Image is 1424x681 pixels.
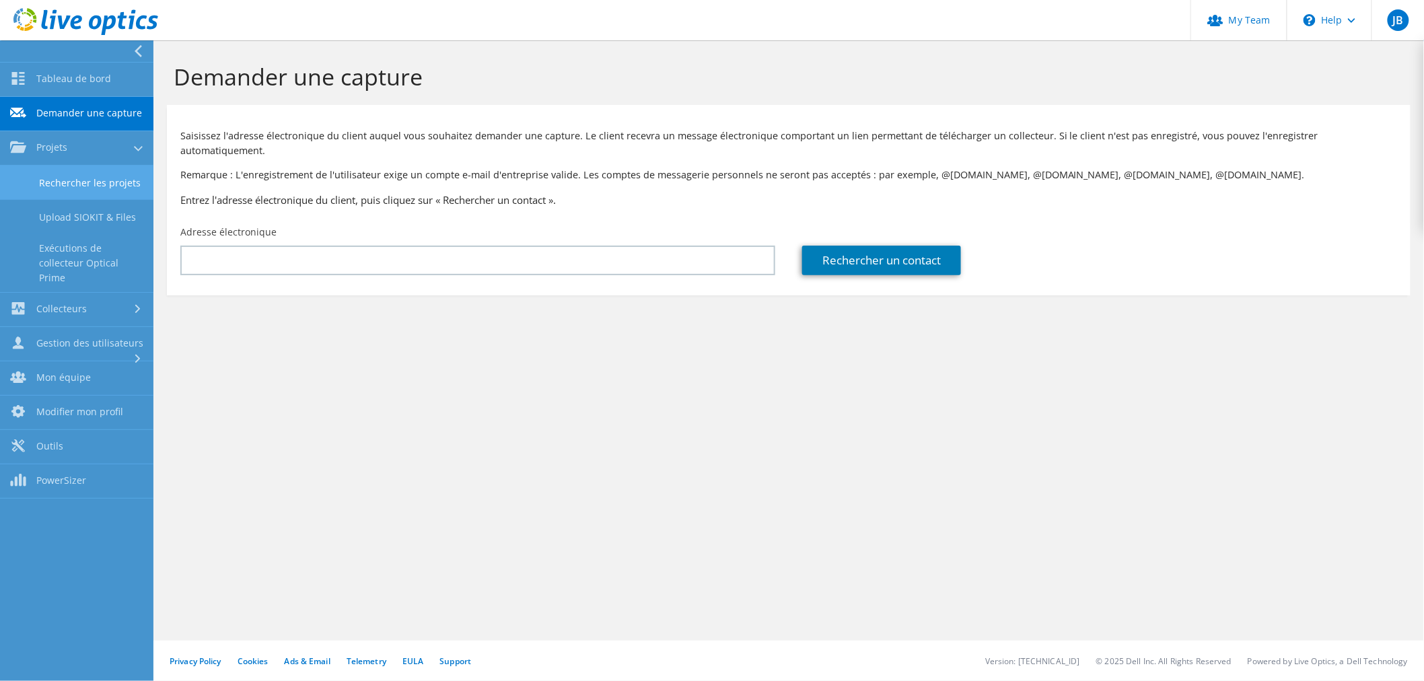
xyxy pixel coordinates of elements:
h1: Demander une capture [174,63,1397,91]
a: EULA [402,655,423,667]
li: Version: [TECHNICAL_ID] [985,655,1080,667]
a: Cookies [238,655,269,667]
a: Support [439,655,471,667]
h3: Entrez l'adresse électronique du client, puis cliquez sur « Rechercher un contact ». [180,192,1397,207]
a: Telemetry [347,655,386,667]
a: Ads & Email [285,655,330,667]
p: Saisissez l'adresse électronique du client auquel vous souhaitez demander une capture. Le client ... [180,129,1397,158]
span: JB [1388,9,1409,31]
label: Adresse électronique [180,225,277,239]
p: Remarque : L'enregistrement de l'utilisateur exige un compte e-mail d'entreprise valide. Les comp... [180,168,1397,182]
a: Rechercher un contact [802,246,961,275]
svg: \n [1304,14,1316,26]
li: Powered by Live Optics, a Dell Technology [1248,655,1408,667]
li: © 2025 Dell Inc. All Rights Reserved [1096,655,1232,667]
a: Privacy Policy [170,655,221,667]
